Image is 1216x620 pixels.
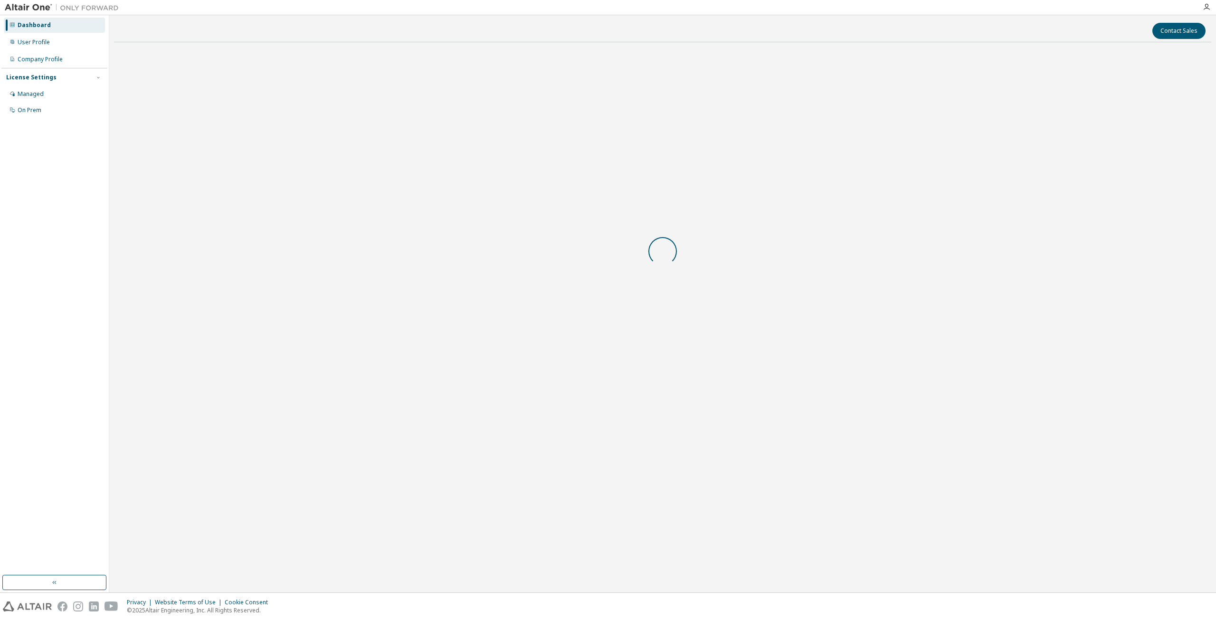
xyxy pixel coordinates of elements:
div: Cookie Consent [225,599,274,606]
img: youtube.svg [104,601,118,611]
div: Privacy [127,599,155,606]
img: instagram.svg [73,601,83,611]
div: User Profile [18,38,50,46]
div: Company Profile [18,56,63,63]
div: Website Terms of Use [155,599,225,606]
div: License Settings [6,74,57,81]
div: Dashboard [18,21,51,29]
img: Altair One [5,3,123,12]
img: linkedin.svg [89,601,99,611]
div: On Prem [18,106,41,114]
p: © 2025 Altair Engineering, Inc. All Rights Reserved. [127,606,274,614]
img: altair_logo.svg [3,601,52,611]
div: Managed [18,90,44,98]
img: facebook.svg [57,601,67,611]
button: Contact Sales [1152,23,1206,39]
